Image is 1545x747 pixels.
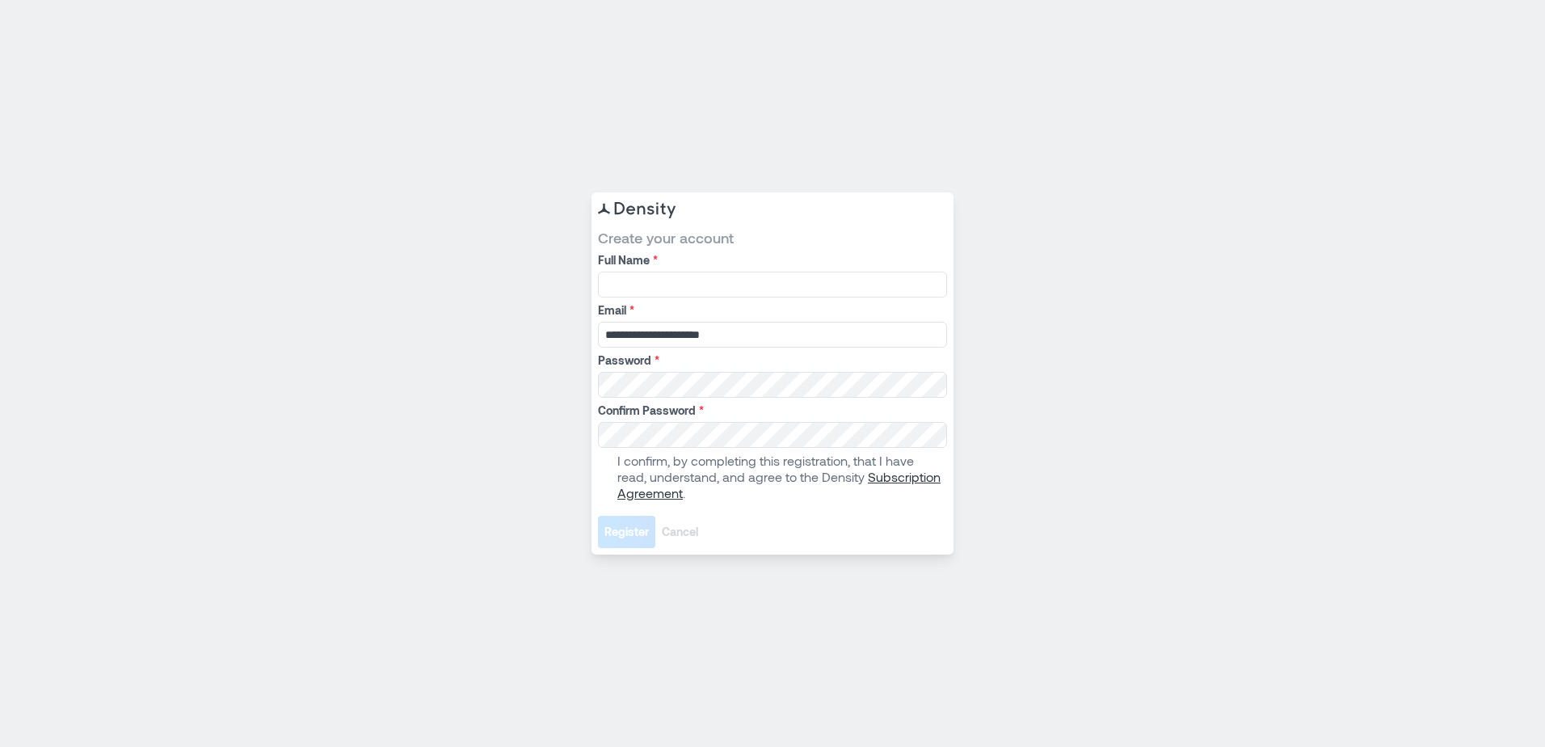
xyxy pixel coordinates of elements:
label: Password [598,352,944,369]
label: Email [598,302,944,319]
button: Cancel [655,516,705,548]
span: Cancel [662,524,698,540]
label: Full Name [598,252,944,268]
button: Register [598,516,655,548]
label: Confirm Password [598,403,944,419]
p: I confirm, by completing this registration, that I have read, understand, and agree to the Density . [617,453,944,501]
span: Register [604,524,649,540]
a: Subscription Agreement [617,469,941,500]
span: Create your account [598,228,947,247]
